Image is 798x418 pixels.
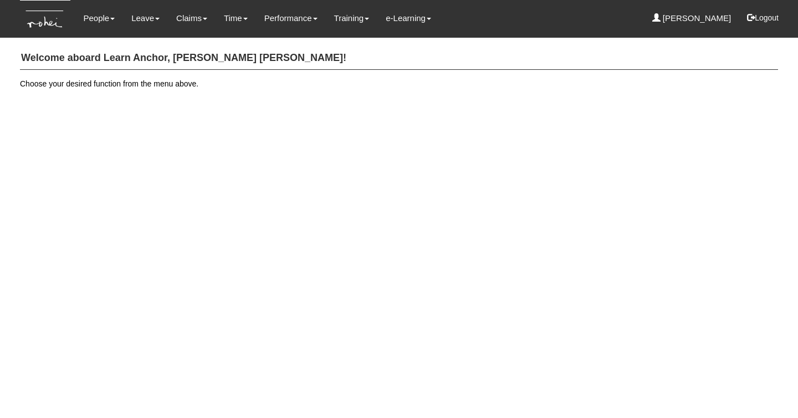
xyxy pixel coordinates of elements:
img: KTs7HI1dOZG7tu7pUkOpGGQAiEQAiEQAj0IhBB1wtXDg6BEAiBEAiBEAiB4RGIoBtemSRFIRACIRACIRACIdCLQARdL1w5OAR... [20,1,70,38]
a: Claims [176,6,207,31]
a: Time [224,6,248,31]
a: e-Learning [386,6,431,31]
a: Training [334,6,370,31]
button: Logout [739,4,786,31]
a: Leave [131,6,160,31]
a: [PERSON_NAME] [652,6,731,31]
a: Performance [264,6,318,31]
iframe: chat widget [751,374,787,407]
h4: Welcome aboard Learn Anchor, [PERSON_NAME] [PERSON_NAME]! [20,47,778,70]
a: People [83,6,115,31]
p: Choose your desired function from the menu above. [20,78,778,89]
